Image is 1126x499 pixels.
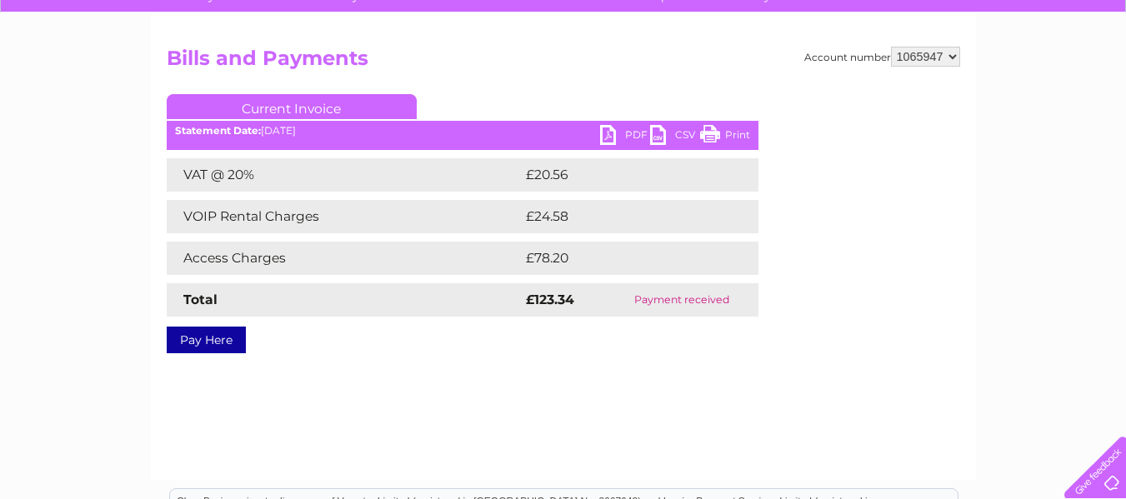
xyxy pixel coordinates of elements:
[1015,71,1056,83] a: Contact
[921,71,971,83] a: Telecoms
[39,43,124,94] img: logo.png
[522,242,725,275] td: £78.20
[167,47,960,78] h2: Bills and Payments
[167,158,522,192] td: VAT @ 20%
[605,283,758,317] td: Payment received
[522,158,725,192] td: £20.56
[167,242,522,275] td: Access Charges
[167,125,758,137] div: [DATE]
[167,94,417,119] a: Current Invoice
[1071,71,1110,83] a: Log out
[167,327,246,353] a: Pay Here
[874,71,911,83] a: Energy
[700,125,750,149] a: Print
[170,9,958,81] div: Clear Business is a trading name of Verastar Limited (registered in [GEOGRAPHIC_DATA] No. 3667643...
[526,292,574,307] strong: £123.34
[167,200,522,233] td: VOIP Rental Charges
[175,124,261,137] b: Statement Date:
[981,71,1005,83] a: Blog
[650,125,700,149] a: CSV
[804,47,960,67] div: Account number
[600,125,650,149] a: PDF
[522,200,725,233] td: £24.58
[812,8,927,29] a: 0333 014 3131
[833,71,864,83] a: Water
[183,292,218,307] strong: Total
